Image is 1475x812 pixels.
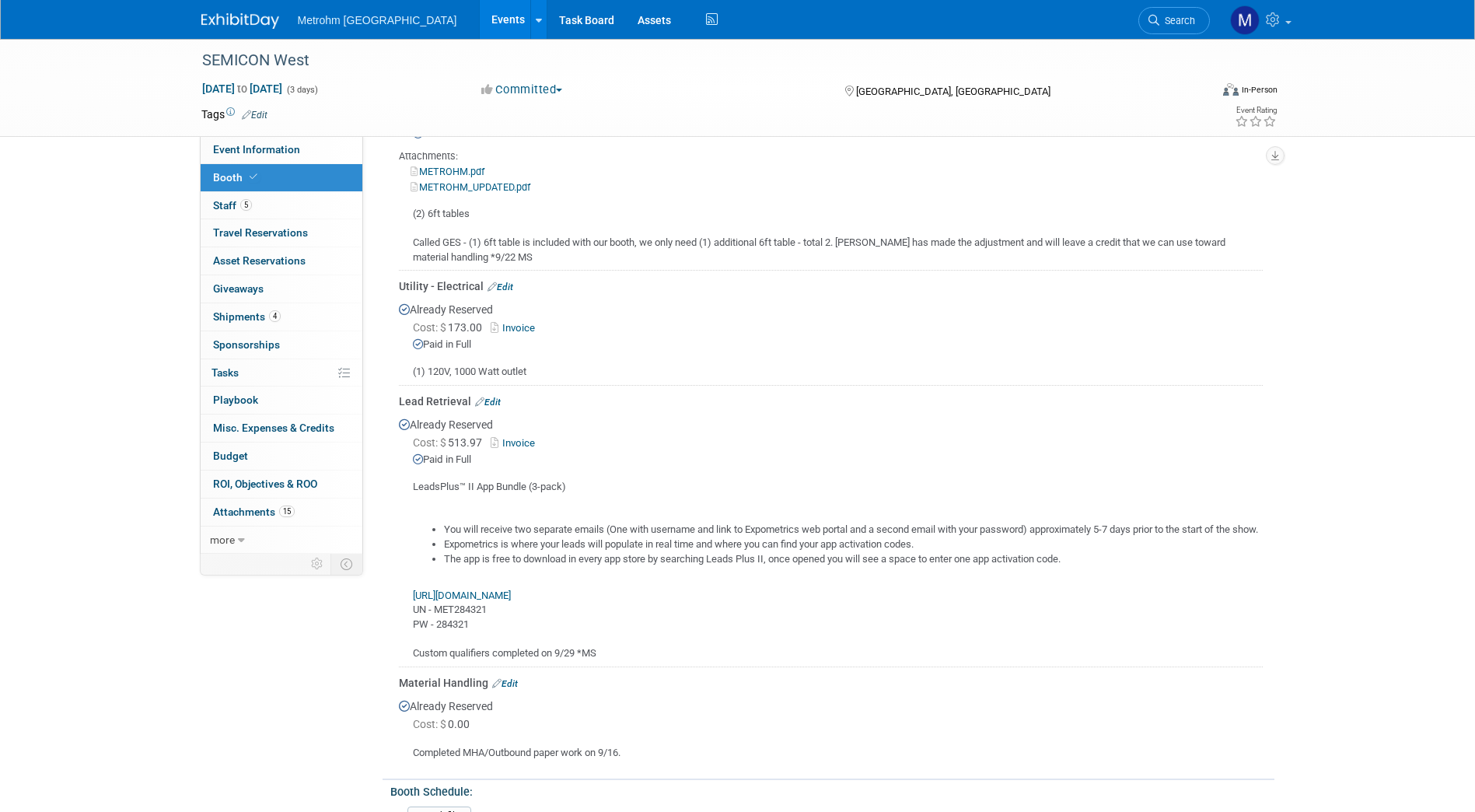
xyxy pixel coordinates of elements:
a: Edit [475,397,501,408]
div: SEMICON West [197,47,1187,75]
div: Already Reserved [399,294,1263,380]
a: ROI, Objectives & ROO [201,471,362,498]
div: Already Reserved [399,691,1263,761]
span: 4 [269,310,281,322]
div: Material Handling [399,675,1263,691]
span: Tasks [211,366,239,379]
img: Michelle Simoes [1230,5,1260,35]
div: Utility - Electrical [399,278,1263,294]
a: Edit [488,282,513,292]
a: Misc. Expenses & Credits [201,415,362,442]
a: Staff5 [201,192,362,219]
span: Shipments [213,310,281,323]
a: Giveaways [201,275,362,303]
span: Asset Reservations [213,254,306,267]
a: Asset Reservations [201,247,362,275]
a: Playbook [201,387,362,414]
div: Booth Schedule: [390,780,1267,800]
span: Cost: $ [413,436,448,449]
div: Paid in Full [413,453,1263,467]
div: Lead Retrieval [399,394,1263,409]
span: ROI, Objectives & ROO [213,478,317,490]
a: [URL][DOMAIN_NAME] [413,590,511,601]
span: to [235,82,250,95]
a: Invoice [491,437,541,449]
span: Attachments [213,506,295,518]
i: Booth reservation complete [250,173,257,181]
a: Edit [242,110,267,121]
a: more [201,527,362,554]
div: Already Reserved [399,409,1263,661]
td: Toggle Event Tabs [330,554,362,574]
span: Metrohm [GEOGRAPHIC_DATA] [298,14,457,26]
li: You will receive two separate emails (One with username and link to Expometrics web portal and a ... [444,523,1263,537]
img: Format-Inperson.png [1223,83,1239,96]
div: Event Format [1118,81,1278,104]
a: Search [1138,7,1210,34]
a: Travel Reservations [201,219,362,247]
td: Personalize Event Tab Strip [304,554,331,574]
span: Playbook [213,394,258,406]
div: (1) 120V, 1000 Watt outlet [399,352,1263,380]
a: Attachments15 [201,499,362,526]
li: Expometrics is where your leads will populate in real time and where you can find your app activa... [444,537,1263,552]
span: Giveaways [213,282,264,295]
span: Sponsorships [213,338,280,351]
span: Search [1159,15,1195,26]
img: ExhibitDay [201,13,279,29]
span: Booth [213,171,260,184]
span: Misc. Expenses & Credits [213,422,334,434]
span: Event Information [213,143,300,156]
span: [GEOGRAPHIC_DATA], [GEOGRAPHIC_DATA] [856,86,1050,97]
div: Paid in Full [413,338,1263,352]
span: 0.00 [413,718,476,730]
div: LeadsPlus™ II App Bundle (3-pack) UN - MET284321 PW - 284321 Custom qualifiers completed on 9/29 *MS [399,467,1263,661]
span: [DATE] [DATE] [201,82,283,96]
div: Attachments: [399,149,1263,163]
span: Cost: $ [413,321,448,334]
a: Shipments4 [201,303,362,331]
div: (2) 6ft tables Called GES - (1) 6ft table is included with our booth, we only need (1) additional... [399,194,1263,264]
span: 15 [279,506,295,517]
a: METROHM_UPDATED.pdf [411,181,530,193]
a: Booth [201,164,362,191]
button: Committed [476,82,568,98]
div: In-Person [1241,84,1278,96]
td: Tags [201,107,267,122]
span: 173.00 [413,321,488,334]
span: 5 [240,199,252,211]
span: 513.97 [413,436,488,449]
span: Travel Reservations [213,226,308,239]
li: The app is free to download in every app store by searching Leads Plus II, once opened you will s... [444,552,1263,567]
span: (3 days) [285,85,318,95]
span: Budget [213,450,248,462]
span: Staff [213,199,252,212]
div: Event Rating [1235,107,1277,114]
a: Edit [492,678,518,689]
a: Sponsorships [201,331,362,359]
div: Completed MHA/Outbound paper work on 9/16. [399,733,1263,761]
a: Invoice [491,322,541,334]
span: more [210,534,235,546]
a: METROHM.pdf [411,166,484,177]
a: Tasks [201,359,362,387]
a: Budget [201,443,362,470]
div: Already Reserved [399,83,1263,264]
span: Cost: $ [413,718,448,730]
a: Event Information [201,136,362,163]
